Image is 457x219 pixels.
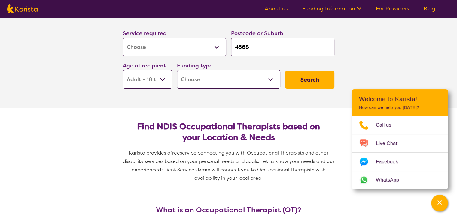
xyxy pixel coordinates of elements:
a: Blog [424,5,435,12]
span: service connecting you with Occupational Therapists and other disability services based on your p... [123,150,336,181]
span: Karista provides a [129,150,170,156]
a: Web link opens in a new tab. [352,171,448,189]
span: WhatsApp [376,175,406,184]
ul: Choose channel [352,116,448,189]
label: Service required [123,30,167,37]
span: Facebook [376,157,405,166]
div: Channel Menu [352,89,448,189]
button: Search [285,71,334,89]
label: Age of recipient [123,62,166,69]
span: Live Chat [376,139,404,148]
h2: Welcome to Karista! [359,95,441,103]
h2: Find NDIS Occupational Therapists based on your Location & Needs [128,121,330,143]
span: Call us [376,121,399,130]
p: How can we help you [DATE]? [359,105,441,110]
img: Karista logo [7,4,38,13]
input: Type [231,38,334,56]
label: Funding type [177,62,213,69]
h3: What is an Occupational Therapist (OT)? [120,206,337,214]
a: Funding Information [302,5,361,12]
a: About us [265,5,288,12]
span: free [170,150,180,156]
button: Channel Menu [431,195,448,211]
label: Postcode or Suburb [231,30,283,37]
a: For Providers [376,5,409,12]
